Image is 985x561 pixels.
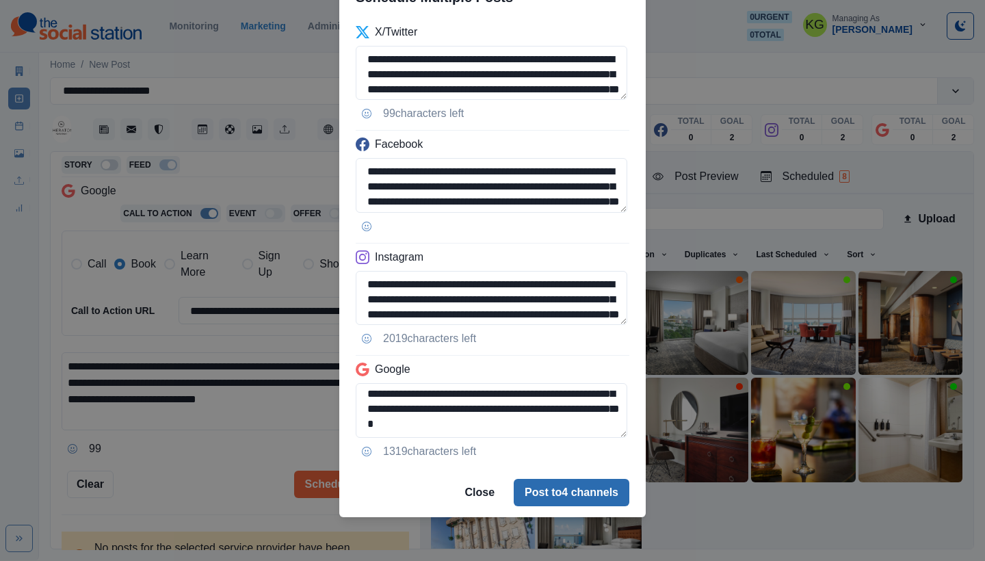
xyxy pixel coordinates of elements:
button: Opens Emoji Picker [356,103,378,125]
p: X/Twitter [375,24,417,40]
p: Google [375,361,410,378]
button: Post to4 channels [514,479,629,506]
button: Opens Emoji Picker [356,328,378,350]
p: 99 characters left [383,105,464,122]
p: Facebook [375,136,423,153]
button: Close [454,479,505,506]
p: 2019 characters left [383,330,476,347]
button: Opens Emoji Picker [356,216,378,237]
p: 1319 characters left [383,443,476,460]
p: Instagram [375,249,423,265]
button: Opens Emoji Picker [356,441,378,462]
